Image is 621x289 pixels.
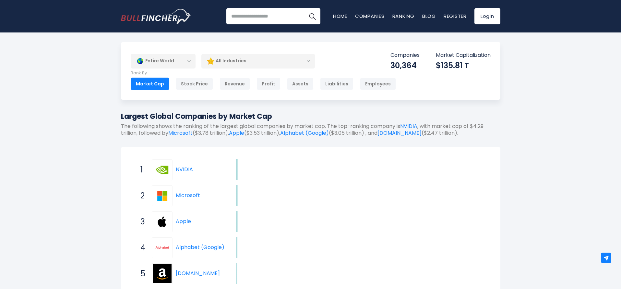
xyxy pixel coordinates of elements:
div: $135.81 T [436,60,491,70]
img: Bullfincher logo [121,9,191,24]
a: Apple [152,211,176,232]
div: All Industries [201,54,315,69]
a: Home [333,13,347,19]
div: 30,364 [390,60,420,70]
button: Search [304,8,320,24]
a: NVIDIA [400,122,417,130]
p: Companies [390,52,420,59]
a: Login [474,8,500,24]
a: NVIDIA [176,166,193,173]
img: Microsoft [153,186,172,205]
a: [DOMAIN_NAME] [176,270,220,277]
a: Alphabet (Google) [280,129,329,137]
a: Alphabet (Google) [152,237,176,258]
div: Stock Price [176,78,213,90]
a: Microsoft [152,185,176,206]
a: Microsoft [168,129,193,137]
span: 2 [137,190,144,201]
img: Amazon.com [153,264,172,283]
a: Ranking [392,13,414,19]
a: Apple [176,218,191,225]
span: 1 [137,164,144,175]
a: Microsoft [176,192,200,199]
a: Go to homepage [121,9,191,24]
img: Alphabet (Google) [153,238,172,257]
span: 5 [137,268,144,279]
span: 3 [137,216,144,227]
div: Liabilities [320,78,353,90]
img: NVIDIA [153,160,172,179]
a: Register [444,13,467,19]
a: Companies [355,13,385,19]
div: Profit [257,78,281,90]
div: Assets [287,78,314,90]
img: Apple [153,212,172,231]
a: Amazon.com [152,263,176,284]
a: [DOMAIN_NAME] [377,129,422,137]
a: Apple [229,129,244,137]
a: Alphabet (Google) [176,244,224,251]
p: Rank By [131,70,396,76]
p: The following shows the ranking of the largest global companies by market cap. The top-ranking co... [121,123,500,137]
div: Market Cap [131,78,169,90]
div: Revenue [220,78,250,90]
div: Employees [360,78,396,90]
a: NVIDIA [152,159,176,180]
div: Entire World [131,54,196,69]
h1: Largest Global Companies by Market Cap [121,111,500,122]
p: Market Capitalization [436,52,491,59]
a: Blog [422,13,436,19]
span: 4 [137,242,144,253]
